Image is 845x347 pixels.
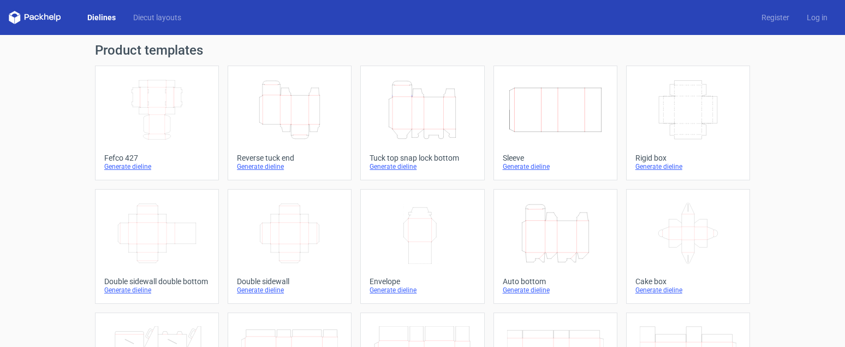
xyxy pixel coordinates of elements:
div: Generate dieline [370,286,475,295]
div: Rigid box [635,154,741,162]
div: Double sidewall double bottom [104,277,210,286]
a: Diecut layouts [124,12,190,23]
a: EnvelopeGenerate dieline [360,189,484,304]
a: Double sidewall double bottomGenerate dieline [95,189,219,304]
div: Tuck top snap lock bottom [370,154,475,162]
a: Log in [798,12,836,23]
div: Envelope [370,277,475,286]
div: Auto bottom [503,277,608,286]
div: Sleeve [503,154,608,162]
div: Generate dieline [237,162,342,171]
div: Generate dieline [635,162,741,171]
a: Dielines [79,12,124,23]
div: Double sidewall [237,277,342,286]
div: Generate dieline [237,286,342,295]
div: Generate dieline [503,162,608,171]
a: Cake boxGenerate dieline [626,189,750,304]
a: Register [753,12,798,23]
a: Fefco 427Generate dieline [95,66,219,180]
div: Generate dieline [104,286,210,295]
a: Auto bottomGenerate dieline [493,189,617,304]
div: Generate dieline [104,162,210,171]
div: Generate dieline [370,162,475,171]
div: Cake box [635,277,741,286]
a: Tuck top snap lock bottomGenerate dieline [360,66,484,180]
a: Rigid boxGenerate dieline [626,66,750,180]
div: Reverse tuck end [237,154,342,162]
div: Generate dieline [635,286,741,295]
a: SleeveGenerate dieline [493,66,617,180]
a: Reverse tuck endGenerate dieline [228,66,352,180]
h1: Product templates [95,44,750,57]
a: Double sidewallGenerate dieline [228,189,352,304]
div: Fefco 427 [104,154,210,162]
div: Generate dieline [503,286,608,295]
